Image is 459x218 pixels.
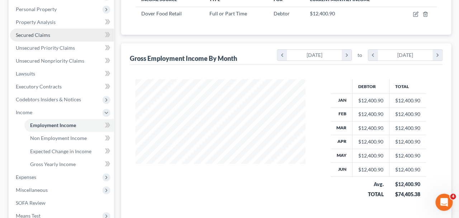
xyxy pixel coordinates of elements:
a: Executory Contracts [10,81,114,93]
div: $12,400.90 [358,166,383,173]
div: $12,400.90 [394,181,420,188]
span: Lawsuits [16,71,35,77]
a: Unsecured Priority Claims [10,42,114,55]
a: Employment Income [24,119,114,132]
span: Dover Food Retail [141,11,181,17]
span: Unsecured Nonpriority Claims [16,58,84,64]
span: $12,400.90 [309,11,334,17]
td: $12,400.90 [388,121,425,135]
a: Gross Yearly Income [24,158,114,171]
td: $12,400.90 [388,94,425,108]
div: TOTAL [357,191,383,198]
div: $12,400.90 [358,139,383,146]
span: Non Employment Income [30,135,87,141]
a: Secured Claims [10,29,114,42]
td: $12,400.90 [388,108,425,121]
span: Debtor [273,11,289,17]
a: SOFA Review [10,197,114,209]
th: Feb [330,108,352,121]
th: May [330,149,352,163]
span: Secured Claims [16,32,50,38]
a: Property Analysis [10,16,114,29]
div: $12,400.90 [358,152,383,159]
span: 4 [449,194,455,199]
span: Property Analysis [16,19,56,25]
span: Miscellaneous [16,187,48,193]
span: Employment Income [30,122,76,129]
a: Unsecured Nonpriority Claims [10,55,114,68]
td: $12,400.90 [388,135,425,149]
div: [DATE] [377,50,432,61]
span: Full or Part Time [209,11,246,17]
i: chevron_right [341,50,351,61]
span: Unsecured Priority Claims [16,45,75,51]
div: $12,400.90 [358,97,383,105]
div: [DATE] [287,50,341,61]
div: $74,405.38 [394,191,420,198]
i: chevron_left [368,50,377,61]
th: Debtor [351,79,388,94]
span: Expenses [16,174,36,180]
span: Expected Change in Income [30,148,91,154]
th: Jun [330,163,352,176]
span: Codebtors Insiders & Notices [16,97,81,103]
a: Non Employment Income [24,132,114,145]
td: $12,400.90 [388,163,425,176]
iframe: Intercom live chat [435,194,452,211]
div: Avg. [357,181,383,188]
i: chevron_left [277,50,287,61]
span: Personal Property [16,6,57,13]
i: chevron_right [432,50,441,61]
div: $12,400.90 [358,111,383,118]
td: $12,400.90 [388,149,425,163]
div: $12,400.90 [358,125,383,132]
span: Executory Contracts [16,84,62,90]
span: SOFA Review [16,200,46,206]
th: Total [388,79,425,94]
th: Apr [330,135,352,149]
div: Gross Employment Income By Month [129,54,237,63]
th: Jan [330,94,352,108]
a: Lawsuits [10,68,114,81]
span: to [357,52,361,59]
span: Income [16,110,32,116]
th: Mar [330,121,352,135]
a: Expected Change in Income [24,145,114,158]
span: Gross Yearly Income [30,161,76,167]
